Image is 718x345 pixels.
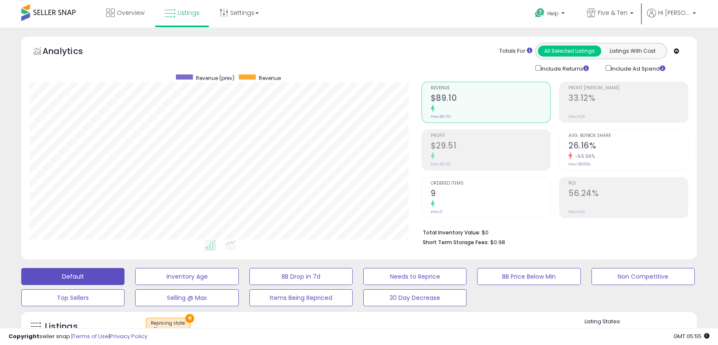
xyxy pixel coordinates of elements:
span: Avg. Buybox Share [568,134,688,138]
div: Include Ad Spend [599,63,679,73]
span: Ordered Items [431,181,550,186]
button: BB Price Below Min [477,268,580,285]
a: Help [528,1,573,28]
h2: 56.24% [568,188,688,200]
div: Totals For [499,47,532,55]
a: Terms of Use [73,332,109,340]
small: -55.56% [572,153,595,160]
button: Non Competitive [591,268,695,285]
small: Prev: 58.86% [568,162,591,167]
h2: 26.16% [568,141,688,152]
button: Needs to Reprice [363,268,466,285]
span: 2025-08-15 05:55 GMT [673,332,710,340]
small: Prev: $0.00 [431,114,451,119]
small: Prev: N/A [568,209,585,214]
span: Repricing state : [151,320,186,333]
li: $0 [423,227,682,237]
div: seller snap | | [8,333,147,341]
a: Hi [PERSON_NAME] [647,9,696,28]
span: Listings [178,9,200,17]
strong: Copyright [8,332,40,340]
h2: $89.10 [431,93,550,105]
span: Revenue (prev) [196,74,235,82]
button: × [185,314,194,323]
h5: Analytics [42,45,99,59]
span: Overview [117,9,144,17]
span: $0.98 [490,238,505,246]
b: Total Inventory Value: [423,229,481,236]
div: off [151,326,186,332]
span: Revenue [259,74,281,82]
small: Prev: $0.00 [431,162,451,167]
button: Default [21,268,124,285]
button: All Selected Listings [538,46,601,57]
button: Listings With Cost [601,46,664,57]
span: Hi [PERSON_NAME] [658,9,690,17]
span: Five & Ten [598,9,628,17]
h5: Listings [45,321,78,333]
span: ROI [568,181,688,186]
label: Deactivated [649,328,681,335]
h2: 9 [431,188,550,200]
div: Include Returns [529,63,599,73]
button: Selling @ Max [135,289,238,306]
label: Active [593,328,608,335]
button: 30 Day Decrease [363,289,466,306]
button: BB Drop in 7d [249,268,353,285]
button: Top Sellers [21,289,124,306]
button: Items Being Repriced [249,289,353,306]
p: Listing States: [585,318,697,326]
h2: $29.51 [431,141,550,152]
small: Prev: 0 [431,209,443,214]
h2: 33.12% [568,93,688,105]
span: Help [547,10,559,17]
button: Inventory Age [135,268,238,285]
span: Profit [PERSON_NAME] [568,86,688,91]
small: Prev: N/A [568,114,585,119]
a: Privacy Policy [110,332,147,340]
b: Short Term Storage Fees: [423,239,489,246]
span: Profit [431,134,550,138]
span: Revenue [431,86,550,91]
i: Get Help [534,8,545,18]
